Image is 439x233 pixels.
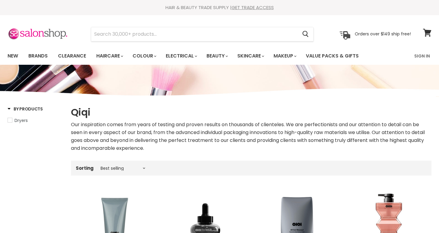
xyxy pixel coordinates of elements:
a: Dryers [8,117,63,124]
a: Beauty [202,50,232,62]
a: Skincare [233,50,268,62]
a: Electrical [161,50,201,62]
form: Product [91,27,314,41]
a: New [3,50,23,62]
a: Brands [24,50,52,62]
a: Makeup [269,50,300,62]
div: Our inspiration comes from years of testing and proven results on thousands of clienteles. We are... [71,121,431,152]
h3: By Products [8,106,43,112]
a: Clearance [53,50,91,62]
label: Sorting [76,166,94,171]
button: Search [297,27,313,41]
h1: Qiqi [71,106,431,119]
a: Value Packs & Gifts [301,50,363,62]
ul: Main menu [3,47,387,65]
span: Dryers [14,117,28,123]
a: Colour [128,50,160,62]
p: Orders over $149 ship free! [355,31,411,37]
a: GET TRADE ACCESS [232,4,274,11]
a: Sign In [411,50,434,62]
input: Search [91,27,297,41]
iframe: Gorgias live chat messenger [409,205,433,227]
a: Haircare [92,50,127,62]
